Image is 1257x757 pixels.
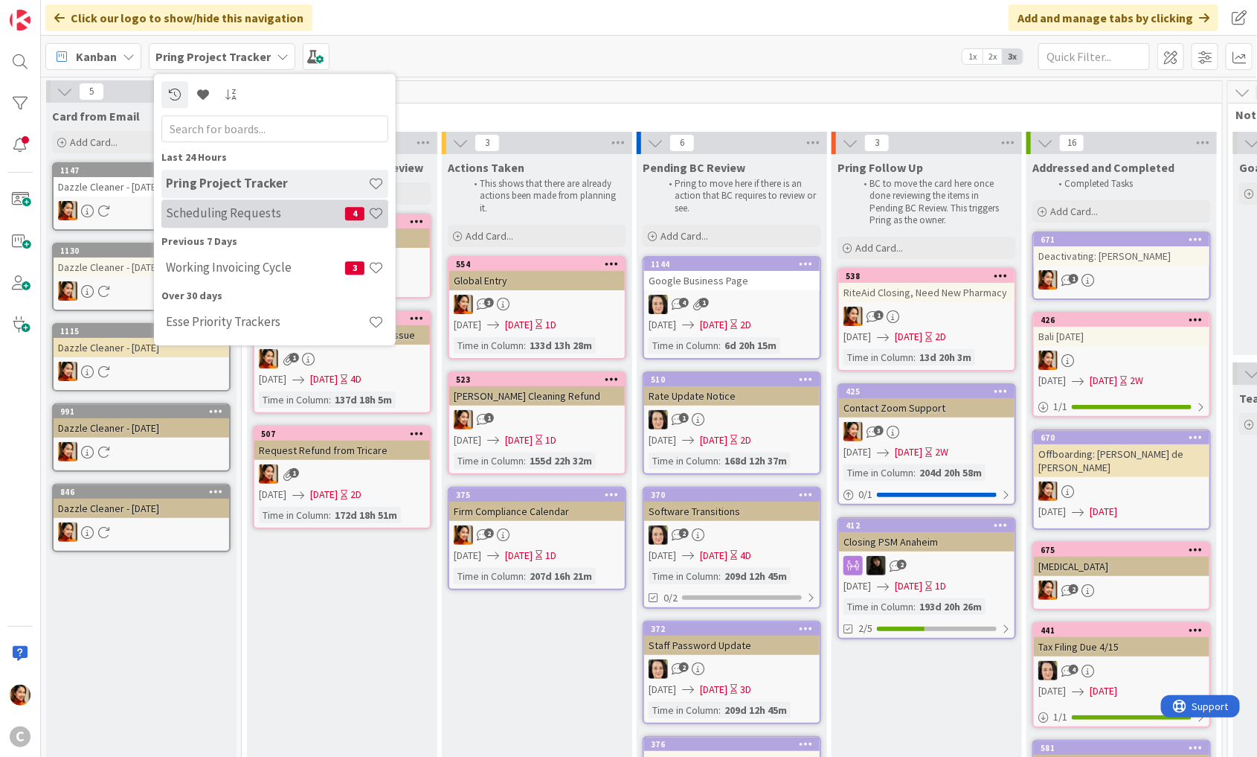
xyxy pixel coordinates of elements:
[54,244,229,277] div: 1130Dazzle Cleaner - [DATE]
[649,682,676,697] span: [DATE]
[1090,504,1117,520] span: [DATE]
[1038,504,1066,520] span: [DATE]
[10,726,30,747] div: C
[289,353,299,362] span: 1
[864,134,890,152] span: 3
[259,371,286,387] span: [DATE]
[858,487,872,502] span: 0 / 1
[839,269,1015,302] div: 538RiteAid Closing, Need New Pharmacy
[350,487,361,502] div: 2D
[839,269,1015,283] div: 538
[651,374,820,385] div: 510
[261,429,430,439] div: 507
[454,548,481,563] span: [DATE]
[718,702,721,718] span: :
[839,519,1015,532] div: 412
[524,453,526,469] span: :
[505,548,533,563] span: [DATE]
[456,374,625,385] div: 523
[331,507,401,523] div: 172d 18h 51m
[1069,274,1078,284] span: 1
[649,317,676,333] span: [DATE]
[644,386,820,406] div: Rate Update Notice
[70,135,118,149] span: Add Card...
[58,362,77,381] img: PM
[839,532,1015,552] div: Closing PSM Anaheim
[1038,661,1058,680] img: BL
[874,426,884,435] span: 3
[644,502,820,521] div: Software Transitions
[161,150,388,165] div: Last 24 Hours
[449,271,625,290] div: Global Entry
[254,349,430,368] div: PM
[1009,4,1218,31] div: Add and manage tabs by clicking
[649,337,718,354] div: Time in Column
[526,337,596,354] div: 133d 13h 28m
[660,178,819,214] li: Pring to move here if there is an action that BC requires to review or see.
[1034,581,1209,600] div: PM
[838,160,923,175] span: Pring Follow Up
[867,556,886,575] img: ES
[1034,482,1209,501] div: PM
[1059,134,1084,152] span: 16
[718,337,721,354] span: :
[1003,49,1023,64] span: 3x
[454,337,524,354] div: Time in Column
[52,109,140,124] span: Card from Email
[679,413,689,423] span: 1
[161,288,388,304] div: Over 30 days
[700,548,727,563] span: [DATE]
[644,258,820,271] div: 1144
[1034,233,1209,246] div: 671
[913,349,916,365] span: :
[448,160,524,175] span: Actions Taken
[1041,545,1209,555] div: 675
[76,48,117,66] span: Kanban
[1041,625,1209,636] div: 441
[454,317,481,333] span: [DATE]
[60,326,229,336] div: 1115
[846,386,1015,397] div: 425
[454,295,473,314] img: PM
[454,526,473,545] img: PM
[874,310,884,320] span: 1
[1034,270,1209,290] div: PM
[54,164,229,197] div: 1147Dazzle Cleaner - [DATE]
[843,464,913,481] div: Time in Column
[259,487,286,502] span: [DATE]
[1034,444,1209,477] div: Offboarding: [PERSON_NAME] de [PERSON_NAME]
[449,373,625,386] div: 523
[54,325,229,338] div: 1115
[660,229,708,243] span: Add Card...
[1034,246,1209,266] div: Deactivating: [PERSON_NAME]
[329,507,331,523] span: :
[254,427,430,441] div: 507
[524,337,526,354] span: :
[454,410,473,429] img: PM
[166,315,368,330] h4: Esse Priority Trackers
[916,464,986,481] div: 204d 20h 58m
[1038,581,1058,600] img: PM
[1038,43,1150,70] input: Quick Filter...
[1032,160,1174,175] span: Addressed and Completed
[54,442,229,461] div: PM
[466,229,513,243] span: Add Card...
[58,523,77,542] img: PM
[1034,557,1209,576] div: [MEDICAL_DATA]
[699,298,709,307] span: 1
[718,453,721,469] span: :
[846,271,1015,281] div: 538
[1041,315,1209,325] div: 426
[669,134,695,152] span: 6
[649,659,668,679] img: BL
[545,548,556,563] div: 1D
[1034,431,1209,444] div: 670
[60,406,229,417] div: 991
[649,548,676,563] span: [DATE]
[310,371,338,387] span: [DATE]
[649,295,668,314] img: BL
[54,281,229,301] div: PM
[1130,373,1143,389] div: 2W
[449,295,625,314] div: PM
[449,502,625,521] div: Firm Compliance Calendar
